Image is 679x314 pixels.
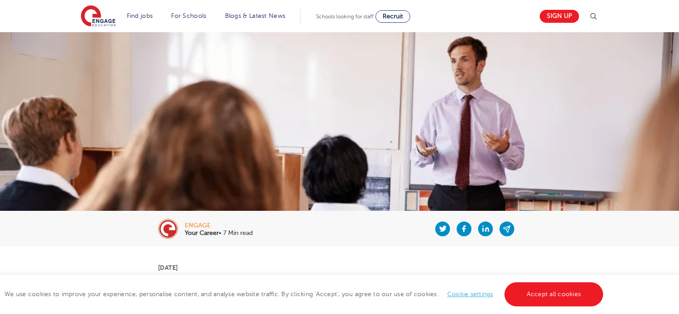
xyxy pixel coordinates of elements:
div: engage [185,222,253,229]
span: We use cookies to improve your experience, personalise content, and analyse website traffic. By c... [4,291,605,297]
b: Your Career [185,230,219,236]
p: [DATE] [158,264,521,271]
a: Find jobs [127,13,153,19]
a: For Schools [171,13,206,19]
a: Blogs & Latest News [225,13,286,19]
p: • 7 Min read [185,230,253,236]
a: Sign up [540,10,579,23]
a: Cookie settings [447,291,493,297]
span: Schools looking for staff [316,13,374,20]
span: Recruit [383,13,403,20]
a: Accept all cookies [504,282,604,306]
img: Engage Education [81,5,116,28]
a: Recruit [375,10,410,23]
